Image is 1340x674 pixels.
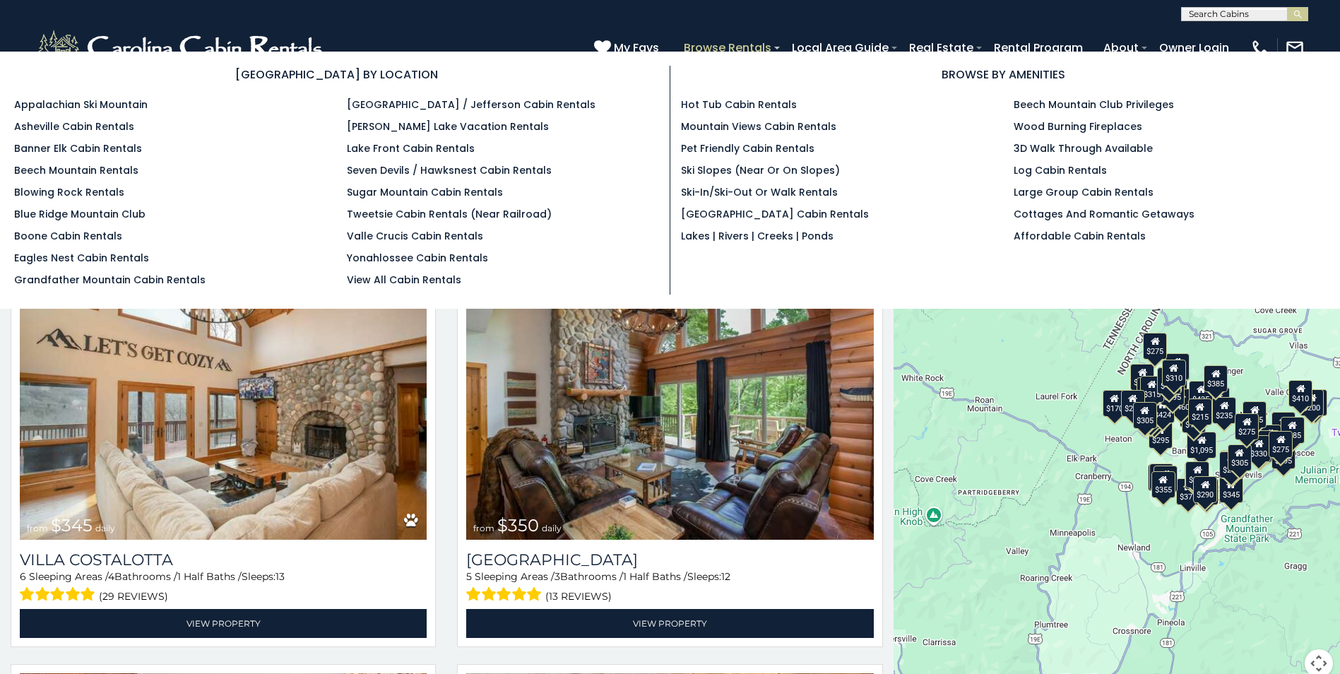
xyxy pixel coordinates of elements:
span: 1 Half Baths / [177,570,242,583]
span: My Favs [614,39,659,57]
a: Seven Devils / Hawksnest Cabin Rentals [347,163,552,177]
span: $345 [51,515,93,536]
a: Sugar Mountain Cabin Rentals [347,185,503,199]
div: $310 [1162,360,1186,386]
a: Hot Tub Cabin Rentals [681,97,797,112]
div: $385 [1204,365,1228,392]
a: Cottages and Romantic Getaways [1014,207,1194,221]
div: $430 [1190,382,1214,408]
span: $350 [497,515,539,536]
span: daily [95,523,115,533]
a: 3D Walk Through Available [1014,141,1153,155]
div: $330 [1247,435,1271,462]
div: $720 [1130,364,1154,391]
div: $265 [1185,461,1209,488]
a: Mountain Views Cabin Rentals [681,119,836,134]
a: Real Estate [902,35,980,60]
a: Rental Program [987,35,1090,60]
div: Sleeping Areas / Bathrooms / Sleeps: [466,569,873,605]
a: My Favs [594,39,663,57]
a: [GEOGRAPHIC_DATA] Cabin Rentals [681,207,869,221]
a: Grandfather Mountain Cabin Rentals [14,273,206,287]
img: White-1-2.png [35,27,328,69]
a: [GEOGRAPHIC_DATA] [466,550,873,569]
div: $315 [1140,376,1164,403]
h3: [GEOGRAPHIC_DATA] BY LOCATION [14,66,659,83]
span: 4 [108,570,114,583]
div: $240 [1148,464,1172,491]
div: $170 [1103,390,1127,417]
a: View All Cabin Rentals [347,273,461,287]
span: 5 [466,570,472,583]
div: $395 [1160,379,1184,406]
a: Browse Rentals [677,35,778,60]
div: $350 [1194,478,1218,505]
h3: Grouse Moor Lodge [466,550,873,569]
div: $235 [1212,397,1236,424]
a: Appalachian Ski Mountain [14,97,148,112]
div: $1,095 [1187,432,1216,459]
div: $225 [1154,466,1178,492]
a: Log Cabin Rentals [1014,163,1107,177]
div: Sleeping Areas / Bathrooms / Sleeps: [20,569,427,605]
span: from [27,523,48,533]
div: $420 [1149,463,1173,490]
span: 3 [555,570,560,583]
a: Beech Mountain Rentals [14,163,138,177]
div: $451 [1303,389,1327,416]
a: Affordable Cabin Rentals [1014,229,1146,243]
div: $170 [1182,406,1206,433]
div: $400 [1271,412,1295,439]
span: 12 [721,570,730,583]
div: $435 [1189,381,1213,408]
a: Yonahlossee Cabin Rentals [347,251,488,265]
h3: BROWSE BY AMENITIES [681,66,1327,83]
div: $305 [1132,402,1156,429]
a: Boone Cabin Rentals [14,229,122,243]
img: phone-regular-white.png [1250,38,1270,58]
div: $265 [1165,353,1189,380]
div: $270 [1219,451,1243,478]
div: $275 [1143,333,1167,360]
span: daily [542,523,562,533]
div: $485 [1281,417,1305,444]
div: $410 [1288,380,1312,407]
a: Blue Ridge Mountain Club [14,207,146,221]
a: Tweetsie Cabin Rentals (Near Railroad) [347,207,552,221]
a: Villa Costalotta [20,550,427,569]
a: Large Group Cabin Rentals [1014,185,1154,199]
a: About [1096,35,1146,60]
div: $345 [1219,476,1243,503]
div: $425 [1157,367,1181,394]
a: Owner Login [1152,35,1236,60]
a: Grouse Moor Lodge from $350 daily [466,267,873,540]
a: Local Area Guide [785,35,896,60]
a: Lakes | Rivers | Creeks | Ponds [681,229,834,243]
div: $424 [1150,396,1174,423]
a: Ski-in/Ski-Out or Walk Rentals [681,185,838,199]
a: Beech Mountain Club Privileges [1014,97,1174,112]
img: mail-regular-white.png [1285,38,1305,58]
a: View Property [466,609,873,638]
a: [PERSON_NAME] Lake Vacation Rentals [347,119,549,134]
a: [GEOGRAPHIC_DATA] / Jefferson Cabin Rentals [347,97,595,112]
div: $400 [1257,425,1281,451]
a: Valle Crucis Cabin Rentals [347,229,483,243]
a: Wood Burning Fireplaces [1014,119,1142,134]
div: $195 [1271,442,1295,469]
div: $615 [1243,401,1267,428]
img: Grouse Moor Lodge [466,267,873,540]
div: $375 [1176,478,1200,505]
div: $290 [1193,476,1217,503]
a: Blowing Rock Rentals [14,185,124,199]
a: View Property [20,609,427,638]
div: $205 [1256,430,1280,457]
div: $275 [1269,431,1293,458]
a: Eagles Nest Cabin Rentals [14,251,149,265]
div: $355 [1151,471,1175,498]
div: $295 [1148,422,1172,449]
a: Villa Costalotta from $345 daily [20,267,427,540]
div: $275 [1235,413,1259,440]
a: Ski Slopes (Near or On Slopes) [681,163,840,177]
